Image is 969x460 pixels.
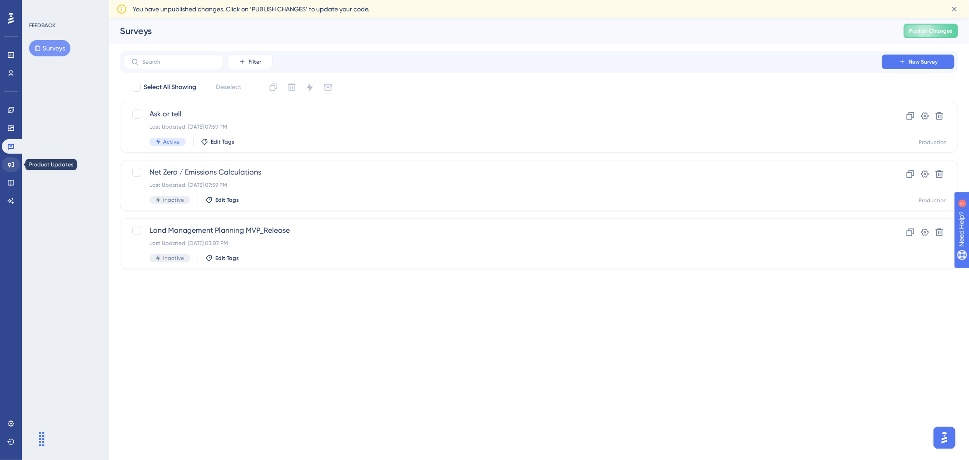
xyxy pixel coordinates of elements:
span: Inactive [163,196,184,204]
span: You have unpublished changes. Click on ‘PUBLISH CHANGES’ to update your code. [133,4,369,15]
button: Filter [227,55,273,69]
iframe: UserGuiding AI Assistant Launcher [931,424,958,451]
div: Drag [35,425,49,453]
div: Production [919,139,947,146]
span: Edit Tags [215,255,239,262]
div: Last Updated: [DATE] 07:59 PM [149,181,856,189]
input: Search [142,59,216,65]
button: Edit Tags [205,255,239,262]
button: Edit Tags [201,138,234,145]
span: Select All Showing [144,82,196,93]
span: Edit Tags [211,138,234,145]
div: Last Updated: [DATE] 03:07 PM [149,240,856,247]
span: New Survey [909,58,938,65]
span: Ask or tell [149,109,856,120]
span: Net Zero / Emissions Calculations [149,167,856,178]
span: Deselect [216,82,241,93]
span: Edit Tags [215,196,239,204]
div: 3 [63,5,65,12]
button: Surveys [29,40,70,56]
span: Inactive [163,255,184,262]
span: Filter [248,58,261,65]
button: Deselect [208,79,249,95]
span: Land Management Planning MVP_Release [149,225,856,236]
div: Last Updated: [DATE] 07:59 PM [149,123,856,130]
div: Surveys [120,25,881,37]
span: Need Help? [21,2,57,13]
span: Publish Changes [909,27,953,35]
div: Production [919,197,947,204]
button: Edit Tags [205,196,239,204]
button: Publish Changes [904,24,958,38]
div: FEEDBACK [29,22,55,29]
span: Active [163,138,179,145]
button: New Survey [882,55,954,69]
